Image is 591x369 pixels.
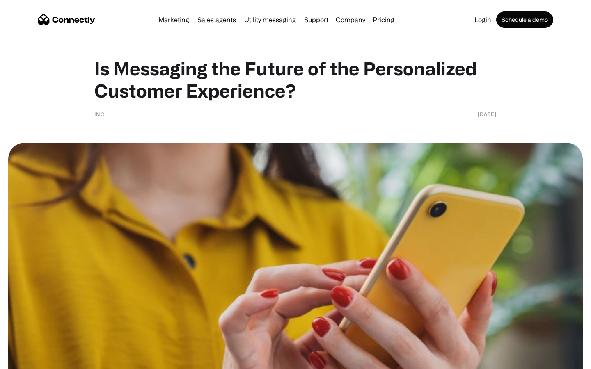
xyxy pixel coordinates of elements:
[478,110,497,118] div: [DATE]
[16,355,49,366] ul: Language list
[94,57,497,102] h1: Is Messaging the Future of the Personalized Customer Experience?
[369,16,398,23] a: Pricing
[155,16,192,23] a: Marketing
[301,16,332,23] a: Support
[496,11,553,28] a: Schedule a demo
[194,16,239,23] a: Sales agents
[241,16,299,23] a: Utility messaging
[336,14,365,25] div: Company
[8,355,49,366] aside: Language selected: English
[94,110,105,118] div: Inc
[471,16,495,23] a: Login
